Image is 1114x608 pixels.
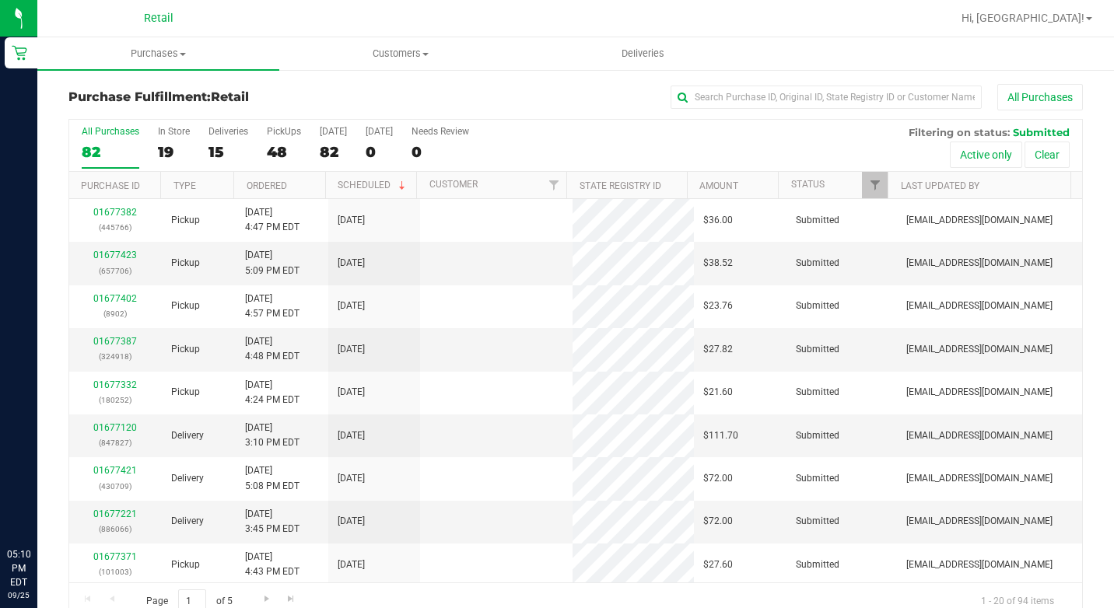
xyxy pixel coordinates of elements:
a: 01677382 [93,207,137,218]
span: Pickup [171,342,200,357]
iframe: Resource center [16,484,62,530]
span: $23.76 [703,299,733,313]
input: Search Purchase ID, Original ID, State Registry ID or Customer Name... [671,86,982,109]
span: Filtering on status: [909,126,1010,138]
button: Clear [1025,142,1070,168]
a: 01677120 [93,422,137,433]
div: 15 [208,143,248,161]
span: Pickup [171,299,200,313]
span: $72.00 [703,514,733,529]
span: [EMAIL_ADDRESS][DOMAIN_NAME] [906,256,1053,271]
span: [DATE] 4:48 PM EDT [245,334,300,364]
a: Status [791,179,825,190]
p: (101003) [79,564,152,579]
span: $111.70 [703,428,738,443]
a: Amount [699,180,738,191]
a: 01677387 [93,336,137,347]
span: Submitted [796,471,839,486]
div: [DATE] [320,126,347,137]
span: [DATE] [338,471,365,486]
span: Submitted [796,299,839,313]
span: [DATE] [338,385,365,400]
p: 05:10 PM EDT [7,547,30,589]
span: Pickup [171,385,200,400]
div: In Store [158,126,190,137]
div: Deliveries [208,126,248,137]
span: [EMAIL_ADDRESS][DOMAIN_NAME] [906,471,1053,486]
span: Retail [211,89,249,104]
span: Pickup [171,256,200,271]
span: Deliveries [601,47,685,61]
button: All Purchases [997,84,1083,110]
span: [DATE] 4:24 PM EDT [245,378,300,407]
span: Customers [280,47,520,61]
span: [EMAIL_ADDRESS][DOMAIN_NAME] [906,428,1053,443]
span: [DATE] [338,557,365,572]
span: [DATE] [338,256,365,271]
span: Delivery [171,514,204,529]
span: [EMAIL_ADDRESS][DOMAIN_NAME] [906,514,1053,529]
span: Submitted [1013,126,1070,138]
inline-svg: Retail [12,45,27,61]
a: Scheduled [338,180,408,190]
a: 01677332 [93,379,137,390]
span: [DATE] 4:43 PM EDT [245,550,300,579]
span: $27.60 [703,557,733,572]
a: Filter [862,172,888,198]
div: [DATE] [366,126,393,137]
p: 09/25 [7,589,30,601]
span: [EMAIL_ADDRESS][DOMAIN_NAME] [906,213,1053,228]
p: (8902) [79,306,152,321]
p: (324918) [79,349,152,364]
span: $72.00 [703,471,733,486]
p: (445766) [79,220,152,235]
div: 82 [82,143,139,161]
span: Delivery [171,428,204,443]
span: [DATE] [338,213,365,228]
a: Ordered [247,180,287,191]
span: Submitted [796,342,839,357]
span: Purchases [37,47,279,61]
span: [DATE] 3:45 PM EDT [245,507,300,536]
span: Delivery [171,471,204,486]
p: (180252) [79,393,152,407]
a: Last Updated By [901,180,979,191]
span: [EMAIL_ADDRESS][DOMAIN_NAME] [906,557,1053,572]
span: $21.60 [703,385,733,400]
a: 01677402 [93,293,137,304]
div: PickUps [267,126,301,137]
span: [EMAIL_ADDRESS][DOMAIN_NAME] [906,299,1053,313]
span: [DATE] 4:47 PM EDT [245,205,300,235]
p: (847827) [79,435,152,450]
a: State Registry ID [580,180,661,191]
span: $36.00 [703,213,733,228]
a: Type [173,180,196,191]
span: [DATE] 3:10 PM EDT [245,421,300,450]
span: [DATE] [338,514,365,529]
span: Submitted [796,557,839,572]
button: Active only [950,142,1022,168]
a: 01677371 [93,551,137,562]
h3: Purchase Fulfillment: [68,90,407,104]
div: 0 [366,143,393,161]
span: [DATE] [338,299,365,313]
div: 48 [267,143,301,161]
a: Filter [541,172,566,198]
a: Purchases [37,37,279,70]
a: 01677423 [93,250,137,260]
div: Needs Review [412,126,469,137]
span: Submitted [796,213,839,228]
a: Customers [279,37,521,70]
span: Pickup [171,557,200,572]
span: $27.82 [703,342,733,357]
span: Submitted [796,385,839,400]
p: (430709) [79,479,152,494]
span: [DATE] [338,428,365,443]
span: Submitted [796,256,839,271]
div: 0 [412,143,469,161]
div: 19 [158,143,190,161]
div: All Purchases [82,126,139,137]
span: [DATE] [338,342,365,357]
span: $38.52 [703,256,733,271]
a: Deliveries [522,37,764,70]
